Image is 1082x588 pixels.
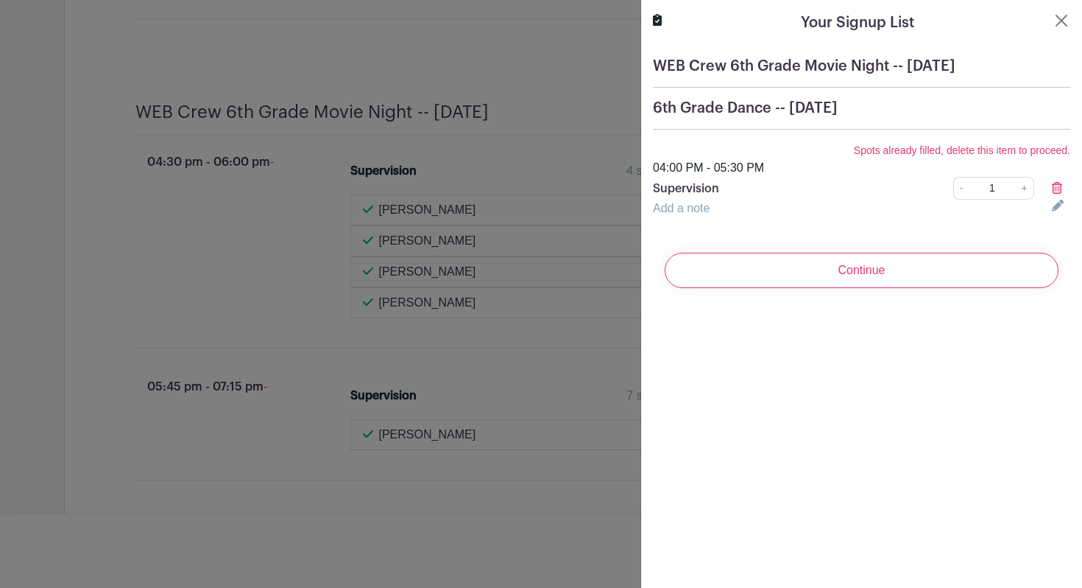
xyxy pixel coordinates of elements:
a: - [953,177,969,200]
a: Add a note [653,202,710,214]
h5: 6th Grade Dance -- [DATE] [653,99,1070,117]
p: Supervision [653,180,889,197]
small: Spots already filled, delete this item to proceed. [854,144,1070,156]
a: + [1016,177,1034,200]
h5: Your Signup List [801,12,914,34]
input: Continue [665,253,1058,288]
div: 04:00 PM - 05:30 PM [644,159,1079,177]
button: Close [1053,12,1070,29]
h5: WEB Crew 6th Grade Movie Night -- [DATE] [653,57,1070,75]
